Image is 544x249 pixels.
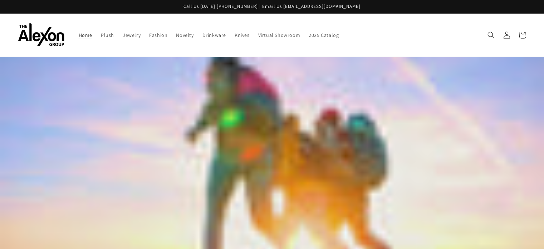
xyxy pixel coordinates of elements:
[101,32,114,38] span: Plush
[309,32,339,38] span: 2025 Catalog
[79,32,92,38] span: Home
[198,28,230,43] a: Drinkware
[123,32,141,38] span: Jewelry
[172,28,198,43] a: Novelty
[97,28,118,43] a: Plush
[18,23,64,47] img: The Alexon Group
[483,27,499,43] summary: Search
[74,28,97,43] a: Home
[118,28,145,43] a: Jewelry
[304,28,343,43] a: 2025 Catalog
[254,28,305,43] a: Virtual Showroom
[176,32,193,38] span: Novelty
[235,32,250,38] span: Knives
[230,28,254,43] a: Knives
[149,32,167,38] span: Fashion
[202,32,226,38] span: Drinkware
[258,32,300,38] span: Virtual Showroom
[145,28,172,43] a: Fashion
